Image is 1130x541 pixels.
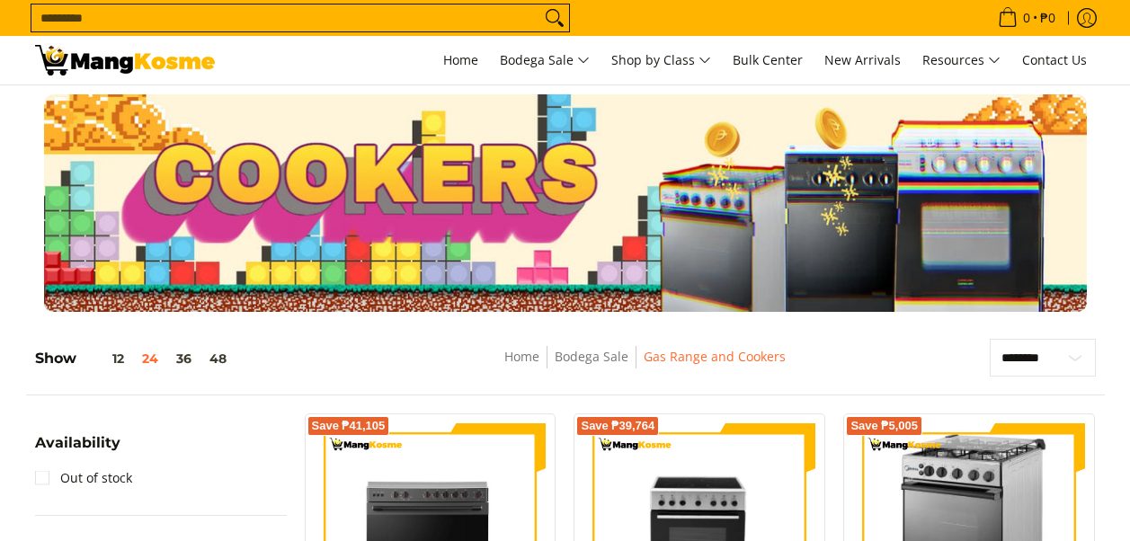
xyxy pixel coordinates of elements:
[167,351,200,366] button: 36
[922,49,1001,72] span: Resources
[992,8,1061,28] span: •
[376,346,915,386] nav: Breadcrumbs
[540,4,569,31] button: Search
[35,436,120,464] summary: Open
[491,36,599,84] a: Bodega Sale
[504,348,539,365] a: Home
[1020,12,1033,24] span: 0
[133,351,167,366] button: 24
[1022,51,1087,68] span: Contact Us
[434,36,487,84] a: Home
[233,36,1096,84] nav: Main Menu
[35,350,236,368] h5: Show
[500,49,590,72] span: Bodega Sale
[644,348,786,365] a: Gas Range and Cookers
[312,421,386,431] span: Save ₱41,105
[76,351,133,366] button: 12
[35,436,120,450] span: Availability
[35,464,132,492] a: Out of stock
[1037,12,1058,24] span: ₱0
[443,51,478,68] span: Home
[200,351,236,366] button: 48
[35,45,215,75] img: Gas Cookers &amp; Rangehood l Mang Kosme: Home Appliances Warehouse Sale
[724,36,812,84] a: Bulk Center
[611,49,711,72] span: Shop by Class
[815,36,910,84] a: New Arrivals
[555,348,628,365] a: Bodega Sale
[602,36,720,84] a: Shop by Class
[1013,36,1096,84] a: Contact Us
[581,421,654,431] span: Save ₱39,764
[850,421,918,431] span: Save ₱5,005
[913,36,1010,84] a: Resources
[733,51,803,68] span: Bulk Center
[824,51,901,68] span: New Arrivals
